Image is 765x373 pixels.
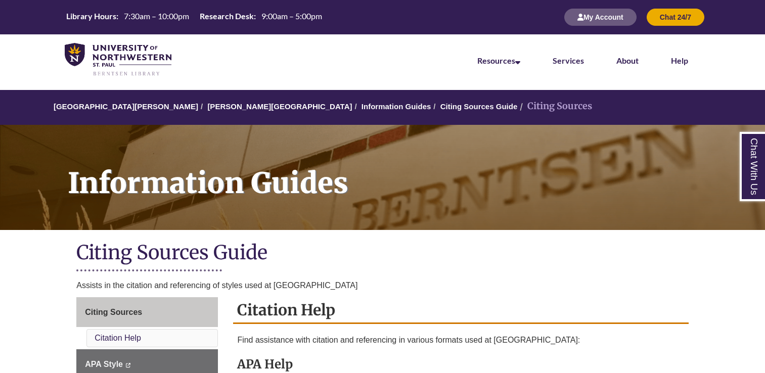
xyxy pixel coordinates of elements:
[616,56,639,65] a: About
[647,13,704,21] a: Chat 24/7
[62,11,326,24] a: Hours Today
[440,102,518,111] a: Citing Sources Guide
[553,56,584,65] a: Services
[517,99,592,114] li: Citing Sources
[233,297,688,324] h2: Citation Help
[76,297,218,328] a: Citing Sources
[57,125,765,217] h1: Information Guides
[477,56,520,65] a: Resources
[647,9,704,26] button: Chat 24/7
[237,356,293,372] strong: APA Help
[196,11,257,22] th: Research Desk:
[76,281,357,290] span: Assists in the citation and referencing of styles used at [GEOGRAPHIC_DATA]
[54,102,198,111] a: [GEOGRAPHIC_DATA][PERSON_NAME]
[125,363,130,367] i: This link opens in a new window
[76,240,688,267] h1: Citing Sources Guide
[261,11,322,21] span: 9:00am – 5:00pm
[362,102,431,111] a: Information Guides
[62,11,326,23] table: Hours Today
[564,13,637,21] a: My Account
[564,9,637,26] button: My Account
[65,43,171,77] img: UNWSP Library Logo
[95,334,141,342] a: Citation Help
[85,360,123,368] span: APA Style
[85,308,142,316] span: Citing Sources
[207,102,352,111] a: [PERSON_NAME][GEOGRAPHIC_DATA]
[124,11,189,21] span: 7:30am – 10:00pm
[62,11,120,22] th: Library Hours:
[237,334,684,346] p: Find assistance with citation and referencing in various formats used at [GEOGRAPHIC_DATA]:
[671,56,688,65] a: Help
